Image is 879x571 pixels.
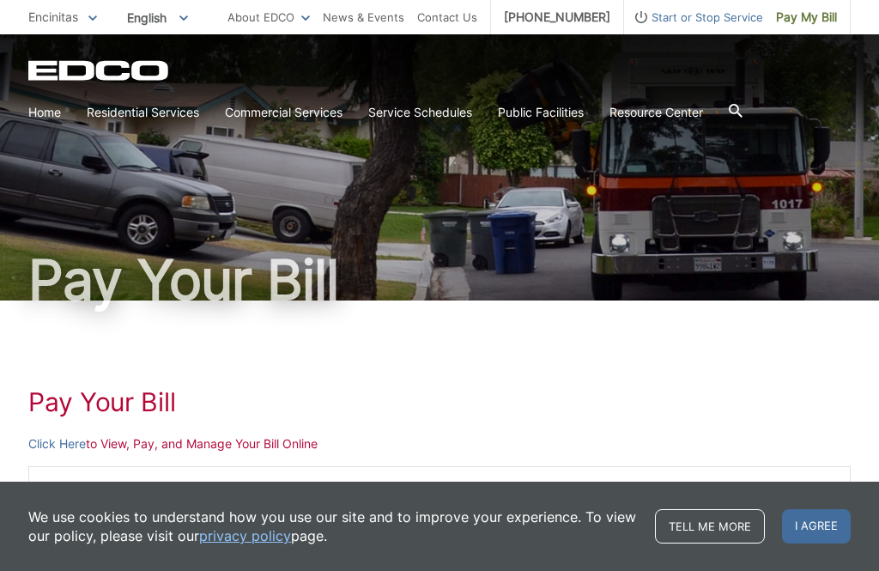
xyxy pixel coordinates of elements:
h1: Pay Your Bill [28,252,851,307]
h1: Pay Your Bill [28,386,851,417]
span: I agree [782,509,851,544]
a: Click Here [28,434,86,453]
a: News & Events [323,8,404,27]
a: About EDCO [227,8,310,27]
a: Home [28,103,61,122]
a: Contact Us [417,8,477,27]
a: Tell me more [655,509,765,544]
span: English [114,3,201,32]
a: privacy policy [199,526,291,545]
p: We use cookies to understand how you use our site and to improve your experience. To view our pol... [28,507,638,545]
a: Residential Services [87,103,199,122]
a: Service Schedules [368,103,472,122]
span: Pay My Bill [776,8,837,27]
a: Resource Center [609,103,703,122]
a: Commercial Services [225,103,343,122]
a: EDCD logo. Return to the homepage. [28,60,171,81]
p: to View, Pay, and Manage Your Bill Online [28,434,851,453]
span: Encinitas [28,9,78,24]
a: Public Facilities [498,103,584,122]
